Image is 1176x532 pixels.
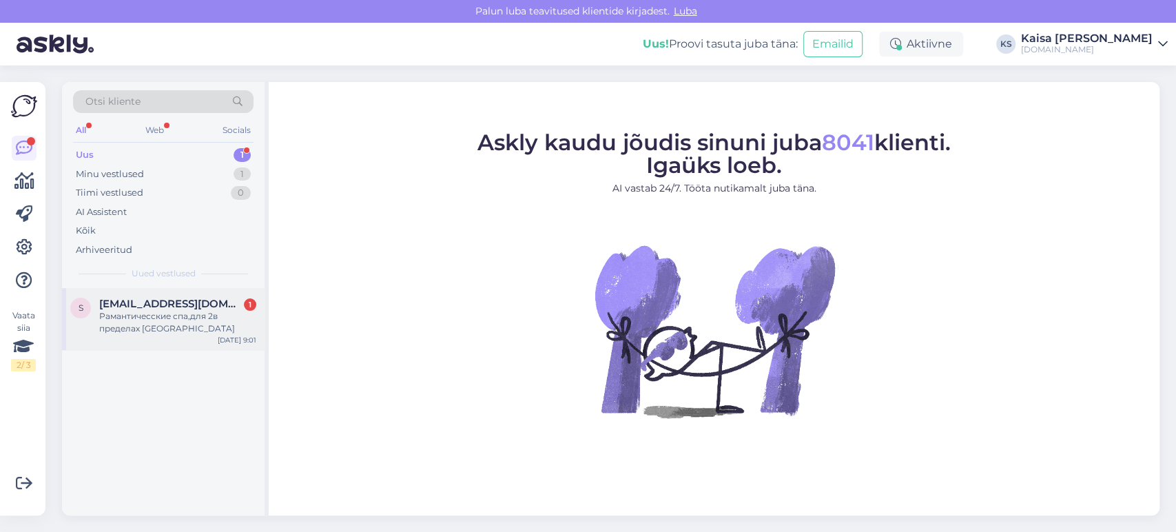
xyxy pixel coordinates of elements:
a: Kaisa [PERSON_NAME][DOMAIN_NAME] [1021,33,1168,55]
div: Minu vestlused [76,167,144,181]
div: Kõik [76,224,96,238]
button: Emailid [803,31,863,57]
img: Askly Logo [11,93,37,119]
div: All [73,121,89,139]
span: s [79,303,83,313]
div: Kaisa [PERSON_NAME] [1021,33,1153,44]
div: 2 / 3 [11,359,36,371]
div: Tiimi vestlused [76,186,143,200]
span: Uued vestlused [132,267,196,280]
b: Uus! [643,37,669,50]
img: No Chat active [590,207,838,455]
div: 1 [244,298,256,311]
div: Socials [220,121,254,139]
span: 8041 [822,129,874,156]
div: KS [996,34,1015,54]
span: Askly kaudu jõudis sinuni juba klienti. Igaüks loeb. [477,129,951,178]
div: Proovi tasuta juba täna: [643,36,798,52]
span: suslik30.1981@mail.ru [99,298,243,310]
span: Luba [670,5,701,17]
div: Arhiveeritud [76,243,132,257]
div: [DATE] 9:01 [218,335,256,345]
div: Aktiivne [879,32,963,57]
div: Рамантичесские спа,для 2в пределах [GEOGRAPHIC_DATA] [99,310,256,335]
div: Uus [76,148,94,162]
span: Otsi kliente [85,94,141,109]
div: Web [143,121,167,139]
div: Vaata siia [11,309,36,371]
p: AI vastab 24/7. Tööta nutikamalt juba täna. [477,181,951,196]
div: 1 [234,167,251,181]
div: AI Assistent [76,205,127,219]
div: 1 [234,148,251,162]
div: [DOMAIN_NAME] [1021,44,1153,55]
div: 0 [231,186,251,200]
